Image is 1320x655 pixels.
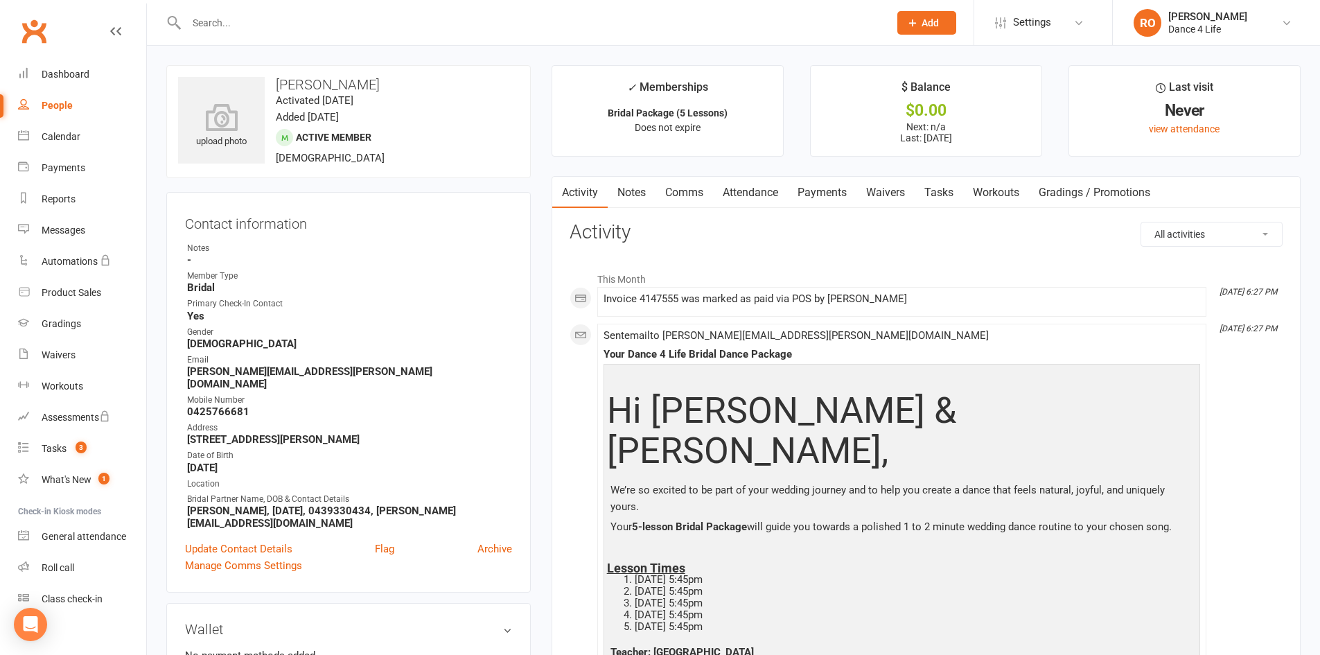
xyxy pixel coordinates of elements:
a: Reports [18,184,146,215]
div: Gender [187,326,512,339]
a: Payments [788,177,856,209]
div: [PERSON_NAME] [1168,10,1247,23]
strong: Bridal [187,281,512,294]
b: 5-lesson Bridal Package [632,521,747,533]
div: $0.00 [823,103,1029,118]
a: People [18,90,146,121]
i: [DATE] 6:27 PM [1220,287,1277,297]
div: Memberships [627,78,708,104]
p: Next: n/a Last: [DATE] [823,121,1029,143]
span: Add [922,17,939,28]
span: 3 [76,442,87,453]
div: Gradings [42,318,81,329]
strong: - [187,254,512,266]
div: Email [187,353,512,367]
div: Workouts [42,381,83,392]
div: Location [187,478,512,491]
div: Class check-in [42,593,103,604]
div: Calendar [42,131,80,142]
span: Active member [296,132,371,143]
div: Never [1082,103,1287,118]
a: What's New1 [18,464,146,496]
div: Automations [42,256,98,267]
strong: [PERSON_NAME][EMAIL_ADDRESS][PERSON_NAME][DOMAIN_NAME] [187,365,512,390]
button: Add [897,11,956,35]
a: Archive [477,541,512,557]
div: Member Type [187,270,512,283]
a: Automations [18,246,146,277]
div: Reports [42,193,76,204]
strong: [DATE] [187,462,512,474]
a: Activity [552,177,608,209]
a: Roll call [18,552,146,584]
u: Lesson Times [607,561,685,575]
a: Calendar [18,121,146,152]
strong: Bridal Package (5 Lessons) [608,107,728,119]
a: Tasks [915,177,963,209]
a: Notes [608,177,655,209]
div: Dance 4 Life [1168,23,1247,35]
span: Does not expire [635,122,701,133]
span: 1 [98,473,109,484]
a: Clubworx [17,14,51,49]
div: Open Intercom Messenger [14,608,47,641]
a: Waivers [18,340,146,371]
a: Manage Comms Settings [185,557,302,574]
h3: Wallet [185,622,512,637]
strong: 0425766681 [187,405,512,418]
div: Payments [42,162,85,173]
li: [DATE] 5:45pm [635,597,1197,609]
a: Messages [18,215,146,246]
h3: Contact information [185,211,512,232]
input: Search... [182,13,879,33]
div: Last visit [1156,78,1213,103]
h3: Activity [570,222,1283,243]
a: Product Sales [18,277,146,308]
a: Dashboard [18,59,146,90]
span: Your will guide you towards a polished 1 to 2 minute wedding dance routine to your chosen song. [610,521,1172,533]
time: Added [DATE] [276,111,339,123]
li: [DATE] 5:45pm [635,609,1197,621]
a: Update Contact Details [185,541,292,557]
div: Product Sales [42,287,101,298]
div: Primary Check-In Contact [187,297,512,311]
span: [DEMOGRAPHIC_DATA] [276,152,385,164]
div: Assessments [42,412,110,423]
a: Class kiosk mode [18,584,146,615]
span: Settings [1013,7,1051,38]
div: People [42,100,73,111]
time: Activated [DATE] [276,94,353,107]
strong: [DEMOGRAPHIC_DATA] [187,338,512,350]
strong: Yes [187,310,512,322]
div: RO [1134,9,1161,37]
a: Comms [655,177,713,209]
a: Workouts [963,177,1029,209]
a: Gradings / Promotions [1029,177,1160,209]
div: Dashboard [42,69,89,80]
div: What's New [42,474,91,485]
div: Messages [42,225,85,236]
div: Roll call [42,562,74,573]
a: Gradings [18,308,146,340]
a: Assessments [18,402,146,433]
li: [DATE] 5:45pm [635,621,1197,633]
h1: Hi [PERSON_NAME] & [PERSON_NAME], [607,391,1197,470]
i: [DATE] 6:27 PM [1220,324,1277,333]
div: Invoice 4147555 was marked as paid via POS by [PERSON_NAME] [604,293,1200,305]
i: ✓ [627,81,636,94]
span: We’re so excited to be part of your wedding journey and to help you create a dance that feels nat... [610,484,1165,513]
strong: [STREET_ADDRESS][PERSON_NAME] [187,433,512,446]
a: Waivers [856,177,915,209]
div: General attendance [42,531,126,542]
a: view attendance [1149,123,1220,134]
strong: [PERSON_NAME], [DATE], 0439330434, [PERSON_NAME][EMAIL_ADDRESS][DOMAIN_NAME] [187,505,512,530]
div: Waivers [42,349,76,360]
div: Mobile Number [187,394,512,407]
h3: [PERSON_NAME] [178,77,519,92]
div: upload photo [178,103,265,149]
li: [DATE] 5:45pm [635,586,1197,597]
a: Workouts [18,371,146,402]
div: Your Dance 4 Life Bridal Dance Package [604,349,1200,360]
li: [DATE] 5:45pm [635,574,1197,586]
div: Address [187,421,512,435]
